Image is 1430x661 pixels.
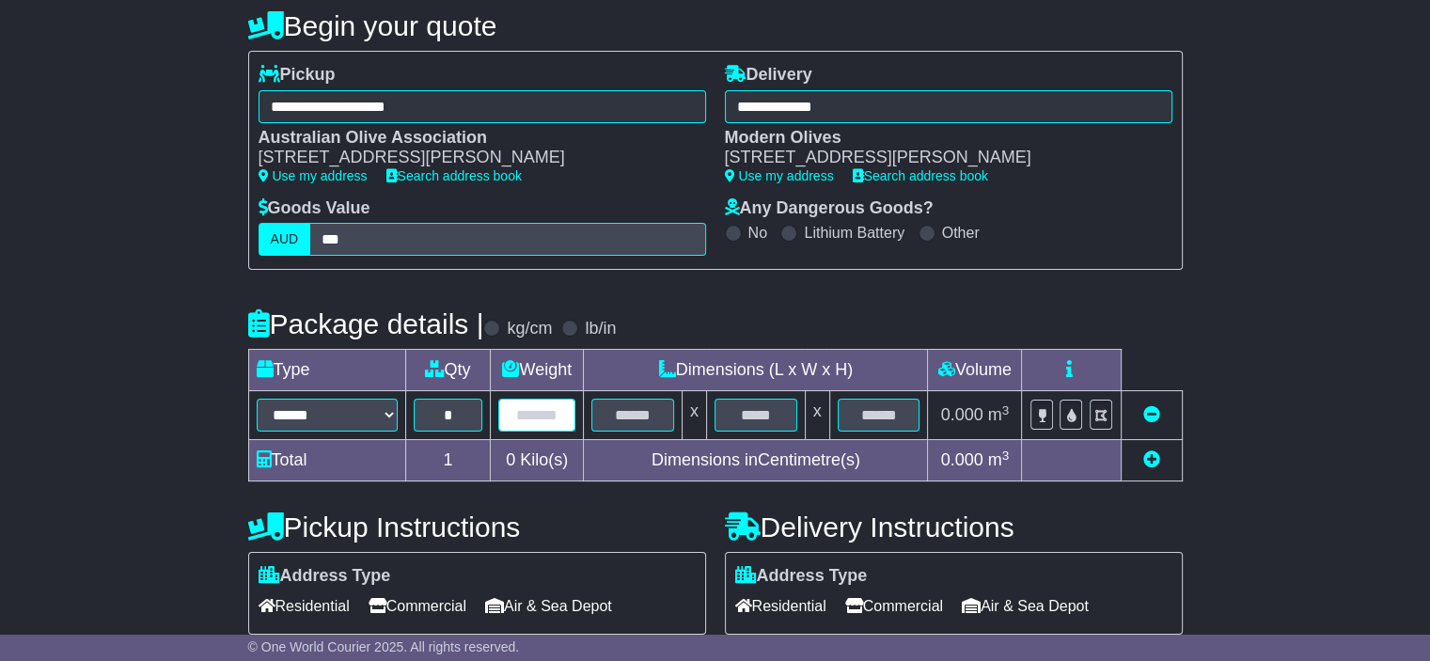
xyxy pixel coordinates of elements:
[725,148,1154,168] div: [STREET_ADDRESS][PERSON_NAME]
[491,440,584,481] td: Kilo(s)
[962,591,1089,621] span: Air & Sea Depot
[259,65,336,86] label: Pickup
[248,440,405,481] td: Total
[1002,403,1010,417] sup: 3
[259,168,368,183] a: Use my address
[386,168,522,183] a: Search address book
[1143,405,1160,424] a: Remove this item
[725,168,834,183] a: Use my address
[1002,449,1010,463] sup: 3
[259,591,350,621] span: Residential
[725,128,1154,149] div: Modern Olives
[506,450,515,469] span: 0
[248,308,484,339] h4: Package details |
[748,224,767,242] label: No
[1143,450,1160,469] a: Add new item
[491,350,584,391] td: Weight
[248,639,520,654] span: © One World Courier 2025. All rights reserved.
[405,440,491,481] td: 1
[248,10,1183,41] h4: Begin your quote
[941,405,983,424] span: 0.000
[725,65,812,86] label: Delivery
[928,350,1022,391] td: Volume
[941,450,983,469] span: 0.000
[988,405,1010,424] span: m
[853,168,988,183] a: Search address book
[735,566,868,587] label: Address Type
[248,511,706,543] h4: Pickup Instructions
[805,391,829,440] td: x
[682,391,706,440] td: x
[725,198,934,219] label: Any Dangerous Goods?
[259,148,687,168] div: [STREET_ADDRESS][PERSON_NAME]
[584,440,928,481] td: Dimensions in Centimetre(s)
[259,198,370,219] label: Goods Value
[725,511,1183,543] h4: Delivery Instructions
[485,591,612,621] span: Air & Sea Depot
[507,319,552,339] label: kg/cm
[584,350,928,391] td: Dimensions (L x W x H)
[845,591,943,621] span: Commercial
[259,128,687,149] div: Australian Olive Association
[259,223,311,256] label: AUD
[369,591,466,621] span: Commercial
[248,350,405,391] td: Type
[405,350,491,391] td: Qty
[988,450,1010,469] span: m
[735,591,826,621] span: Residential
[804,224,904,242] label: Lithium Battery
[259,566,391,587] label: Address Type
[585,319,616,339] label: lb/in
[942,224,980,242] label: Other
